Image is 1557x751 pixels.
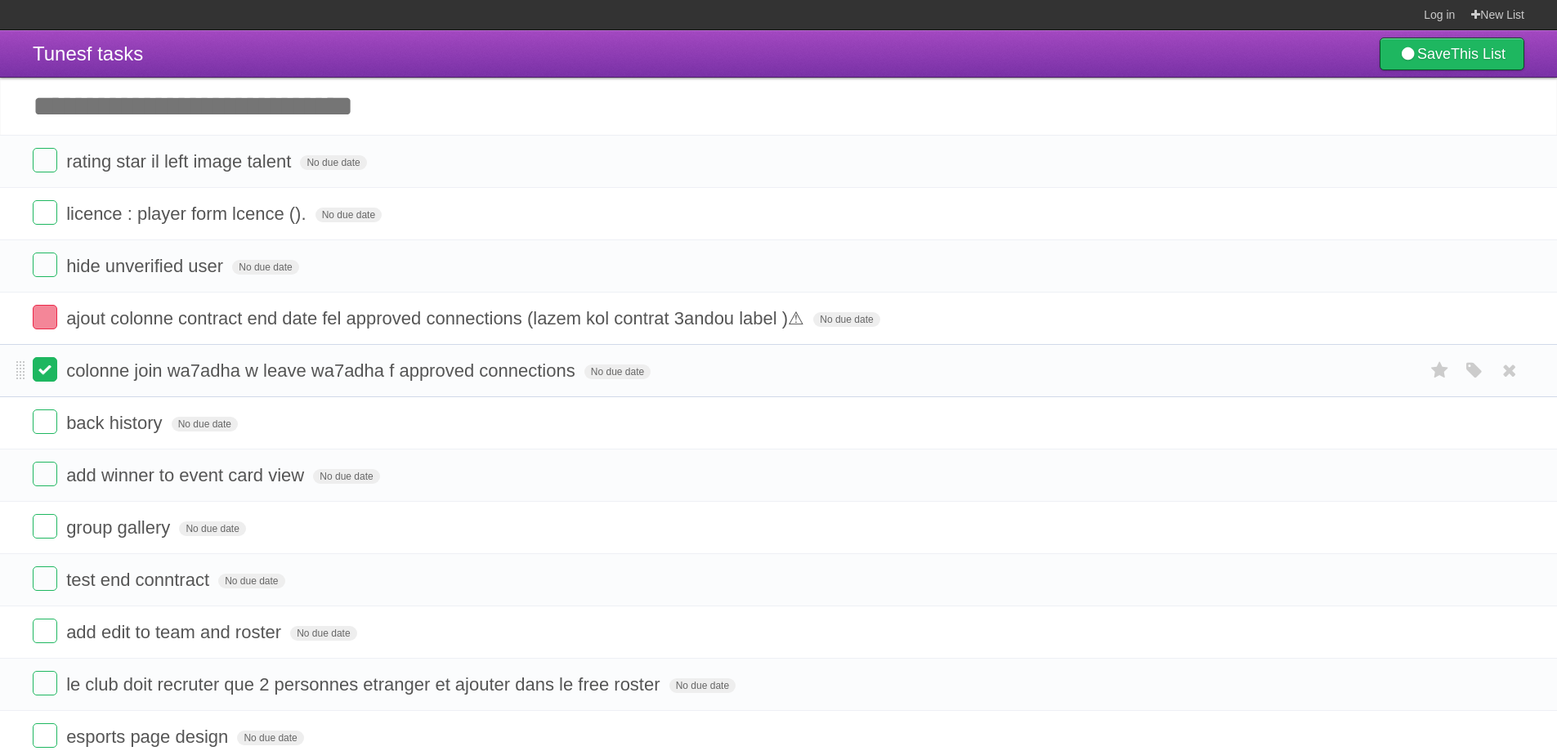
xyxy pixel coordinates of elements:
[66,674,664,695] span: le club doit recruter que 2 personnes etranger et ajouter dans le free roster
[33,357,57,382] label: Done
[66,256,227,276] span: hide unverified user
[33,409,57,434] label: Done
[1425,357,1456,384] label: Star task
[33,619,57,643] label: Done
[33,305,57,329] label: Done
[584,364,651,379] span: No due date
[33,566,57,591] label: Done
[66,622,285,642] span: add edit to team and roster
[313,469,379,484] span: No due date
[813,312,879,327] span: No due date
[66,413,166,433] span: back history
[315,208,382,222] span: No due date
[33,462,57,486] label: Done
[33,723,57,748] label: Done
[66,726,232,747] span: esports page design
[33,200,57,225] label: Done
[66,360,579,381] span: colonne join wa7adha w leave wa7adha f approved connections
[218,574,284,588] span: No due date
[232,260,298,275] span: No due date
[1451,46,1506,62] b: This List
[66,465,308,485] span: add winner to event card view
[33,253,57,277] label: Done
[33,148,57,172] label: Done
[66,570,213,590] span: test end conntract
[300,155,366,170] span: No due date
[290,626,356,641] span: No due date
[179,521,245,536] span: No due date
[33,671,57,695] label: Done
[33,42,143,65] span: Tunesf tasks
[66,203,310,224] span: licence : player form lcence ().
[33,514,57,539] label: Done
[1380,38,1524,70] a: SaveThis List
[66,308,808,329] span: ajout colonne contract end date fel approved connections (lazem kol contrat 3andou label )⚠
[66,517,174,538] span: group gallery
[669,678,736,693] span: No due date
[66,151,295,172] span: rating star il left image talent
[237,731,303,745] span: No due date
[172,417,238,431] span: No due date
